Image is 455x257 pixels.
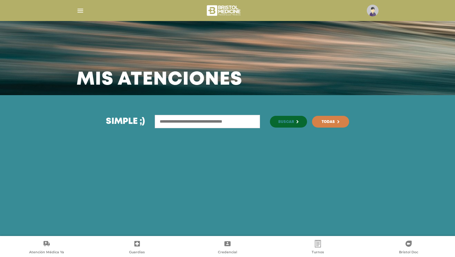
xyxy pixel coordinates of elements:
a: Credencial [182,240,273,256]
span: Turnos [312,250,324,255]
h3: Mis atenciones [76,72,242,88]
button: Buscar [270,116,307,128]
span: Atención Médica Ya [29,250,64,255]
img: bristol-medicine-blanco.png [206,3,243,18]
span: Todas [322,120,335,124]
a: Bristol Doc [363,240,454,256]
a: Todas [312,116,349,128]
span: Credencial [218,250,237,255]
span: Bristol Doc [399,250,418,255]
img: Cober_menu-lines-white.svg [76,7,84,15]
span: Simple [106,118,138,125]
span: ;) [140,118,145,125]
a: Turnos [273,240,363,256]
img: profile-placeholder.svg [367,5,379,16]
a: Atención Médica Ya [1,240,92,256]
span: Buscar [278,120,294,124]
span: Guardias [129,250,145,255]
a: Guardias [92,240,182,256]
